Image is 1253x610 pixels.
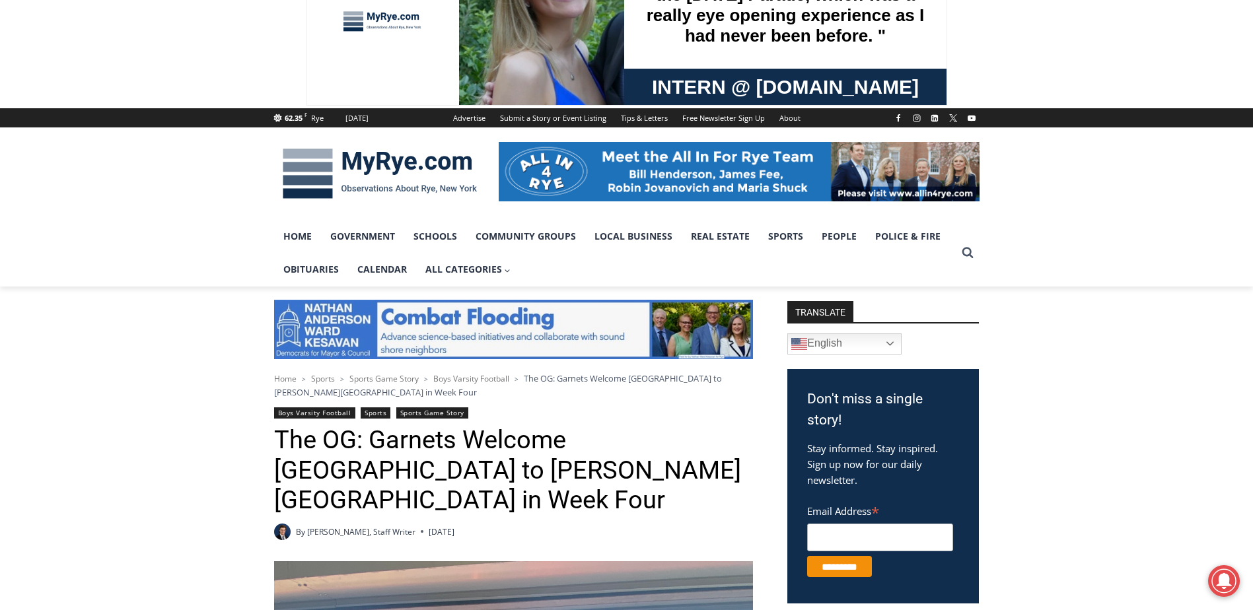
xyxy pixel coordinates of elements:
a: Local Business [585,220,682,253]
a: Sports [361,407,390,419]
a: Police & Fire [866,220,950,253]
a: English [787,333,902,355]
a: Obituaries [274,253,348,286]
a: Calendar [348,253,416,286]
div: Live Music [138,39,176,108]
p: Stay informed. Stay inspired. Sign up now for our daily newsletter. [807,440,959,488]
img: en [791,336,807,352]
img: MyRye.com [274,139,485,208]
h4: [PERSON_NAME] Read Sanctuary Fall Fest: [DATE] [11,133,169,163]
nav: Breadcrumbs [274,372,753,399]
div: Rye [311,112,324,124]
a: [PERSON_NAME] Read Sanctuary Fall Fest: [DATE] [1,131,191,164]
h3: Don't miss a single story! [807,389,959,430]
a: Free Newsletter Sign Up [675,108,772,127]
time: [DATE] [429,525,454,538]
a: Instagram [909,110,925,126]
img: Charlie Morris headshot PROFESSIONAL HEADSHOT [274,524,291,540]
a: Author image [274,524,291,540]
span: Intern @ [DOMAIN_NAME] [345,131,612,161]
a: Tips & Letters [614,108,675,127]
nav: Primary Navigation [274,220,956,287]
div: 4 [138,112,144,125]
a: People [812,220,866,253]
a: [PERSON_NAME], Staff Writer [307,526,415,537]
h1: The OG: Garnets Welcome [GEOGRAPHIC_DATA] to [PERSON_NAME][GEOGRAPHIC_DATA] in Week Four [274,425,753,516]
span: > [424,374,428,384]
div: "[PERSON_NAME] and I covered the [DATE] Parade, which was a really eye opening experience as I ha... [334,1,624,128]
span: The OG: Garnets Welcome [GEOGRAPHIC_DATA] to [PERSON_NAME][GEOGRAPHIC_DATA] in Week Four [274,372,722,397]
span: F [304,111,307,118]
a: Boys Varsity Football [274,407,355,419]
strong: TRANSLATE [787,301,853,322]
button: Child menu of All Categories [416,253,520,286]
span: > [340,374,344,384]
div: / [147,112,151,125]
a: Community Groups [466,220,585,253]
a: Sports [759,220,812,253]
div: [DATE] [345,112,369,124]
a: Sports Game Story [396,407,468,419]
a: Linkedin [927,110,943,126]
span: 62.35 [285,113,303,123]
a: Sports Game Story [349,373,419,384]
nav: Secondary Navigation [446,108,808,127]
span: > [302,374,306,384]
a: Submit a Story or Event Listing [493,108,614,127]
a: Advertise [446,108,493,127]
a: Sports [311,373,335,384]
a: Home [274,220,321,253]
a: Home [274,373,297,384]
a: Facebook [890,110,906,126]
span: By [296,525,305,538]
a: YouTube [964,110,980,126]
div: 6 [154,112,160,125]
span: > [515,374,519,384]
a: Schools [404,220,466,253]
img: All in for Rye [499,142,980,201]
a: Boys Varsity Football [433,373,509,384]
a: Real Estate [682,220,759,253]
a: Intern @ [DOMAIN_NAME] [318,128,640,164]
label: Email Address [807,498,953,522]
a: Government [321,220,404,253]
button: View Search Form [956,241,980,265]
a: X [945,110,961,126]
a: About [772,108,808,127]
